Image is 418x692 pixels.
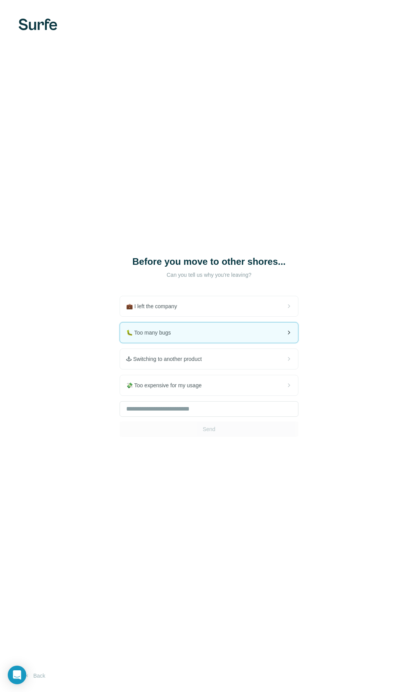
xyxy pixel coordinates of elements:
span: 🕹 Switching to another product [126,355,208,363]
span: 💸 Too expensive for my usage [126,381,208,389]
span: 🐛 Too many bugs [126,329,177,337]
p: Can you tell us why you're leaving? [132,271,286,279]
img: Surfe's logo [19,19,57,30]
button: Back [19,669,51,683]
div: Open Intercom Messenger [8,666,26,684]
h1: Before you move to other shores... [132,255,286,268]
span: 💼 I left the company [126,302,183,310]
